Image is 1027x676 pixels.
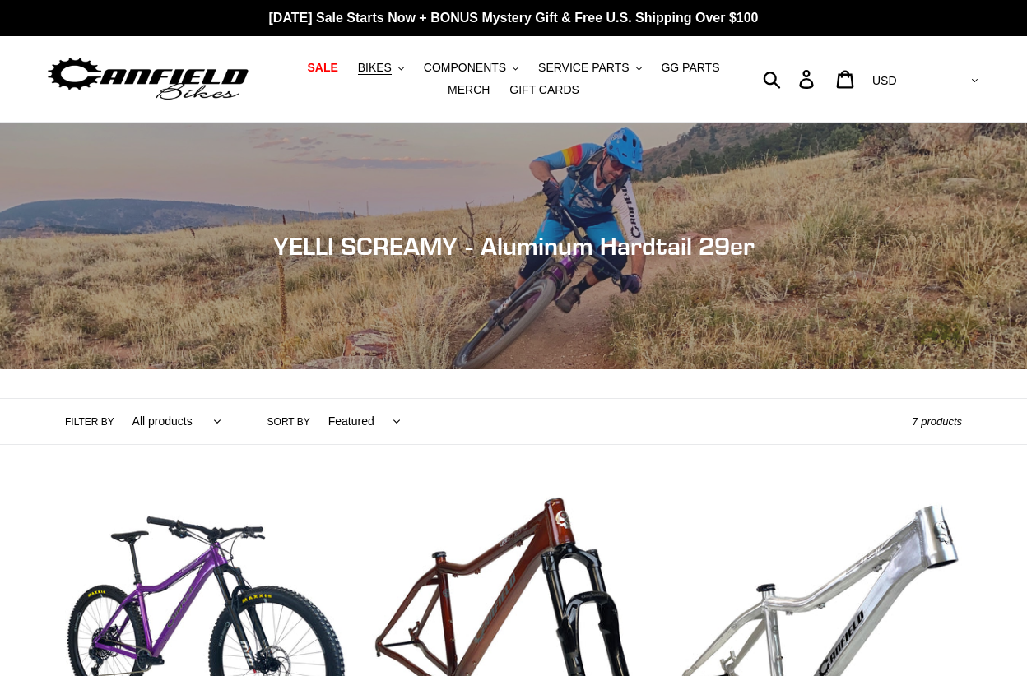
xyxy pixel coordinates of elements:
a: MERCH [439,79,498,101]
button: SERVICE PARTS [530,57,649,79]
button: BIKES [350,57,412,79]
span: GIFT CARDS [509,83,579,97]
button: COMPONENTS [416,57,527,79]
span: COMPONENTS [424,61,506,75]
label: Sort by [267,414,310,429]
a: GIFT CARDS [501,79,588,101]
img: Canfield Bikes [45,53,251,105]
label: Filter by [65,414,114,429]
span: SERVICE PARTS [538,61,629,75]
span: YELLI SCREAMY - Aluminum Hardtail 29er [273,231,755,261]
a: GG PARTS [653,57,727,79]
span: 7 products [912,415,962,428]
span: MERCH [448,83,490,97]
span: SALE [307,61,337,75]
a: SALE [299,57,346,79]
span: GG PARTS [661,61,719,75]
span: BIKES [358,61,392,75]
